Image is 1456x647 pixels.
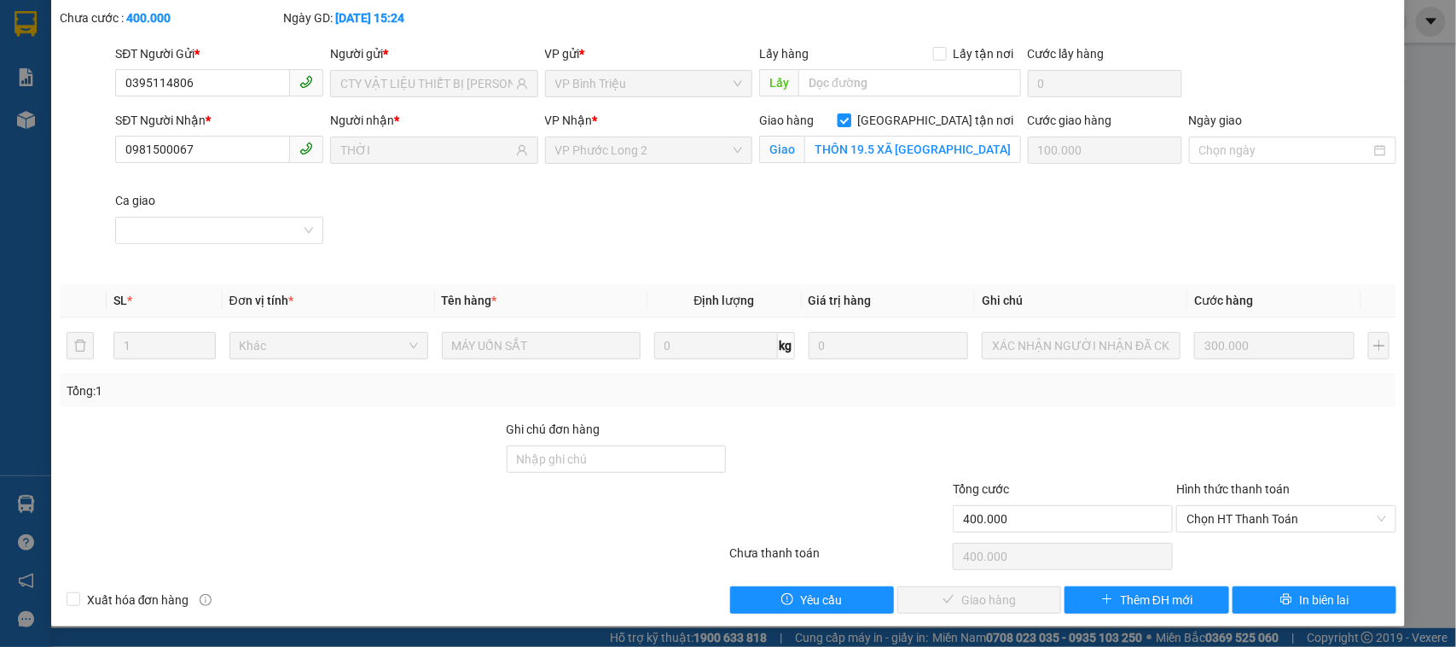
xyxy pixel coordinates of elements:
[798,69,1021,96] input: Dọc đường
[1233,586,1396,614] button: printerIn biên lai
[1028,70,1182,97] input: Cước lấy hàng
[1299,591,1349,609] span: In biên lai
[67,382,563,400] div: Tổng: 1
[115,44,323,63] div: SĐT Người Gửi
[516,144,528,156] span: user
[759,114,814,127] span: Giao hàng
[897,586,1061,614] button: checkGiao hàng
[778,332,795,359] span: kg
[1064,586,1228,614] button: plusThêm ĐH mới
[1120,591,1192,609] span: Thêm ĐH mới
[694,294,755,307] span: Định lượng
[1028,47,1105,61] label: Cước lấy hàng
[115,194,155,207] label: Ca giao
[200,594,212,606] span: info-circle
[340,74,513,93] input: Tên người gửi
[330,44,538,63] div: Người gửi
[953,482,1009,496] span: Tổng cước
[283,9,503,27] div: Ngày GD:
[1028,137,1182,164] input: Cước giao hàng
[340,141,513,160] input: Tên người nhận
[809,294,872,307] span: Giá trị hàng
[1280,593,1292,607] span: printer
[1028,114,1112,127] label: Cước giao hàng
[229,294,293,307] span: Đơn vị tính
[60,9,280,27] div: Chưa cước :
[516,78,528,90] span: user
[781,593,793,607] span: exclamation-circle
[1189,114,1243,127] label: Ngày giao
[115,111,323,130] div: SĐT Người Nhận
[545,44,753,63] div: VP gửi
[730,586,894,614] button: exclamation-circleYêu cầu
[299,142,313,155] span: phone
[804,136,1021,163] input: Giao tận nơi
[545,114,593,127] span: VP Nhận
[240,333,418,358] span: Khác
[335,11,404,25] b: [DATE] 15:24
[1176,482,1290,496] label: Hình thức thanh toán
[80,591,196,609] span: Xuất hóa đơn hàng
[330,111,538,130] div: Người nhận
[975,284,1187,318] th: Ghi chú
[442,294,497,307] span: Tên hàng
[1194,332,1354,359] input: 0
[1368,332,1389,359] button: plus
[442,332,641,359] input: VD: Bàn, Ghế
[507,423,600,436] label: Ghi chú đơn hàng
[1194,294,1253,307] span: Cước hàng
[947,44,1021,63] span: Lấy tận nơi
[800,591,842,609] span: Yêu cầu
[1199,141,1372,160] input: Ngày giao
[1101,593,1113,607] span: plus
[1186,506,1386,532] span: Chọn HT Thanh Toán
[851,111,1021,130] span: [GEOGRAPHIC_DATA] tận nơi
[982,332,1180,359] input: Ghi Chú
[759,47,809,61] span: Lấy hàng
[759,136,804,163] span: Giao
[555,71,743,96] span: VP Bình Triệu
[299,75,313,89] span: phone
[507,446,727,473] input: Ghi chú đơn hàng
[728,544,952,574] div: Chưa thanh toán
[555,137,743,163] span: VP Phước Long 2
[809,332,969,359] input: 0
[126,11,171,25] b: 400.000
[67,332,94,359] button: delete
[759,69,798,96] span: Lấy
[113,294,127,307] span: SL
